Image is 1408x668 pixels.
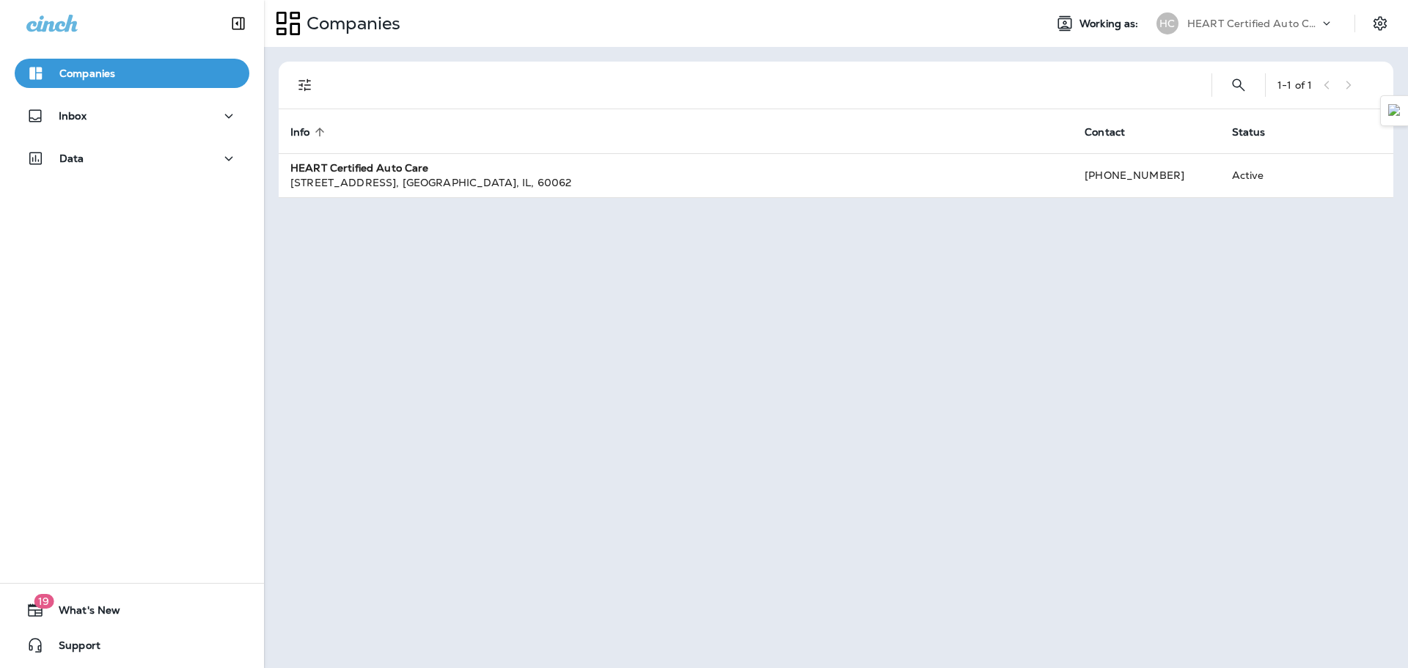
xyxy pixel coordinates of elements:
button: Data [15,144,249,173]
div: [STREET_ADDRESS] , [GEOGRAPHIC_DATA] , IL , 60062 [290,175,1061,190]
button: Settings [1367,10,1393,37]
span: Working as: [1079,18,1142,30]
p: Companies [59,67,115,79]
span: What's New [44,604,120,622]
span: Info [290,125,329,139]
strong: HEART Certified Auto Care [290,161,429,175]
div: 1 - 1 of 1 [1277,79,1312,91]
img: Detect Auto [1388,104,1401,117]
span: Contact [1085,125,1144,139]
p: HEART Certified Auto Care [1187,18,1319,29]
span: Status [1232,125,1285,139]
button: 19What's New [15,595,249,625]
span: 19 [34,594,54,609]
p: Inbox [59,110,87,122]
button: Collapse Sidebar [218,9,259,38]
button: Inbox [15,101,249,131]
span: Support [44,639,100,657]
span: Status [1232,126,1266,139]
td: Active [1220,153,1314,197]
button: Companies [15,59,249,88]
td: [PHONE_NUMBER] [1073,153,1220,197]
button: Search Companies [1224,70,1253,100]
span: Info [290,126,310,139]
p: Companies [301,12,400,34]
span: Contact [1085,126,1125,139]
div: HC [1156,12,1178,34]
button: Support [15,631,249,660]
button: Filters [290,70,320,100]
p: Data [59,153,84,164]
